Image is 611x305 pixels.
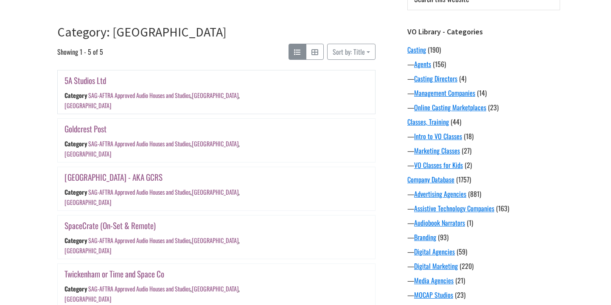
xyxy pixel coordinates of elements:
[457,246,467,257] span: (59)
[407,102,560,112] div: —
[460,261,474,271] span: (220)
[407,246,560,257] div: —
[459,73,466,84] span: (4)
[414,246,455,257] a: Digital Agencies
[414,102,486,112] a: Online Casting Marketplaces
[414,160,463,170] a: VO Classes for Kids
[64,198,111,207] a: [GEOGRAPHIC_DATA]
[64,188,87,197] div: Category
[64,246,111,255] a: [GEOGRAPHIC_DATA]
[468,189,481,199] span: (881)
[414,203,494,213] a: Assistive Technology Companies
[464,131,474,141] span: (18)
[64,236,87,245] div: Category
[456,174,471,185] span: (1757)
[407,117,449,127] a: Classes, Training
[64,101,111,110] a: [GEOGRAPHIC_DATA]
[465,160,472,170] span: (2)
[64,285,240,303] div: , ,
[414,131,462,141] a: Intro to VO Classes
[57,24,227,40] a: Category: [GEOGRAPHIC_DATA]
[414,261,458,271] a: Digital Marketing
[462,146,471,156] span: (27)
[407,232,560,242] div: —
[407,203,560,213] div: —
[64,140,240,158] div: , ,
[414,218,465,228] a: Audiobook Narrators
[407,275,560,285] div: —
[64,268,164,280] a: Twickenham or Time and Space Co
[455,290,465,300] span: (23)
[88,91,191,100] a: SAG-AFTRA Approved Audio Houses and Studios
[496,203,509,213] span: (163)
[467,218,473,228] span: (1)
[64,149,111,158] a: [GEOGRAPHIC_DATA]
[407,261,560,271] div: —
[438,232,448,242] span: (93)
[414,73,457,84] a: Casting Directors
[451,117,461,127] span: (44)
[64,140,87,148] div: Category
[407,218,560,228] div: —
[64,171,163,183] a: [GEOGRAPHIC_DATA] - AKA GCRS
[414,59,431,69] a: Agents
[433,59,446,69] span: (156)
[88,188,191,197] a: SAG-AFTRA Approved Audio Houses and Studios
[407,146,560,156] div: —
[327,44,376,60] button: Sort by: Title
[407,131,560,141] div: —
[414,189,466,199] a: Advertising Agencies
[414,232,436,242] a: Branding
[64,91,240,110] div: , ,
[192,91,238,100] a: [GEOGRAPHIC_DATA]
[407,88,560,98] div: —
[192,285,238,294] a: [GEOGRAPHIC_DATA]
[414,146,460,156] a: Marketing Classes
[488,102,499,112] span: (23)
[192,236,238,245] a: [GEOGRAPHIC_DATA]
[57,44,103,60] span: Showing 1 - 5 of 5
[192,140,238,148] a: [GEOGRAPHIC_DATA]
[407,73,560,84] div: —
[414,275,454,285] a: Media Agencies
[64,123,107,135] a: Goldcrest Post
[414,290,453,300] a: MOCAP Studios
[64,294,111,303] a: [GEOGRAPHIC_DATA]
[407,45,426,55] a: Casting
[477,88,487,98] span: (14)
[407,174,454,185] a: Company Database
[455,275,465,285] span: (21)
[64,285,87,294] div: Category
[88,140,191,148] a: SAG-AFTRA Approved Audio Houses and Studios
[88,236,191,245] a: SAG-AFTRA Approved Audio Houses and Studios
[88,285,191,294] a: SAG-AFTRA Approved Audio Houses and Studios
[407,59,560,69] div: —
[407,189,560,199] div: —
[407,290,560,300] div: —
[407,27,560,36] h3: VO Library - Categories
[64,74,106,87] a: 5A Studios Ltd
[64,236,240,255] div: , ,
[407,160,560,170] div: —
[414,88,475,98] a: Management Companies
[64,91,87,100] div: Category
[192,188,238,197] a: [GEOGRAPHIC_DATA]
[64,219,156,232] a: SpaceCrate (On-Set & Remote)
[64,188,240,207] div: , ,
[428,45,441,55] span: (190)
